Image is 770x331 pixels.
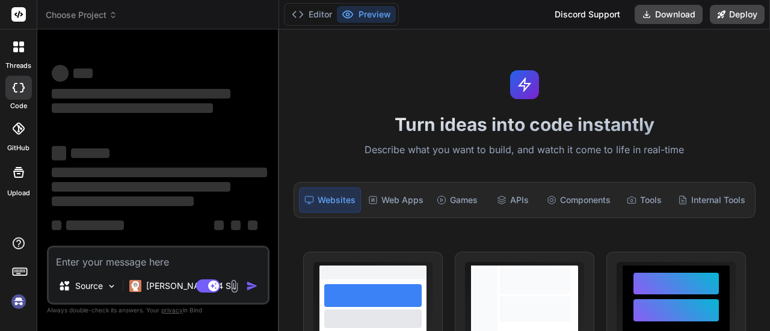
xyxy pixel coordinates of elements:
span: ‌ [71,148,109,158]
img: signin [8,291,29,312]
span: ‌ [52,146,66,160]
img: Claude 4 Sonnet [129,280,141,292]
span: privacy [161,306,183,314]
span: ‌ [52,182,230,192]
div: Components [542,187,615,213]
span: ‌ [52,220,61,230]
span: Choose Project [46,9,117,21]
button: Deploy [710,5,765,24]
div: Games [431,187,484,213]
span: ‌ [231,220,241,230]
div: Websites [299,187,361,213]
label: Upload [7,188,30,198]
span: ‌ [248,220,257,230]
span: ‌ [214,220,224,230]
p: Always double-check its answers. Your in Bind [47,305,269,316]
span: ‌ [66,220,124,230]
div: APIs [486,187,539,213]
p: [PERSON_NAME] 4 S.. [146,280,236,292]
img: icon [246,280,258,292]
p: Describe what you want to build, and watch it come to life in real-time [286,142,763,158]
span: ‌ [52,65,69,82]
div: Discord Support [547,5,627,24]
button: Editor [287,6,337,23]
div: Tools [618,187,671,213]
button: Download [635,5,703,24]
label: GitHub [7,143,29,153]
span: ‌ [52,89,230,99]
label: code [10,101,27,111]
div: Web Apps [363,187,428,213]
span: ‌ [52,103,213,113]
span: ‌ [52,168,267,177]
button: Preview [337,6,396,23]
span: ‌ [52,196,194,206]
img: Pick Models [106,281,117,291]
div: Internal Tools [673,187,750,213]
span: ‌ [73,68,93,78]
p: Source [75,280,103,292]
label: threads [5,61,31,71]
h1: Turn ideas into code instantly [286,114,763,135]
img: attachment [227,279,241,293]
